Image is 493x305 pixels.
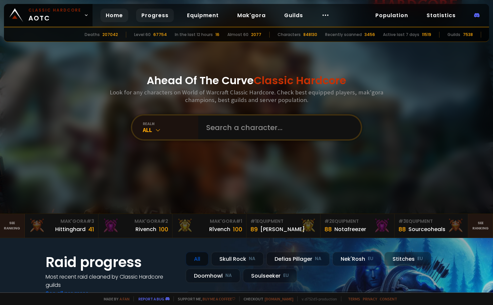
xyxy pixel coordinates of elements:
[250,218,316,225] div: Equipment
[233,225,242,234] div: 100
[325,32,362,38] div: Recently scanned
[102,32,118,38] div: 207042
[87,218,94,224] span: # 3
[250,218,257,224] span: # 1
[348,296,360,301] a: Terms
[46,252,178,273] h1: Raid progress
[380,296,397,301] a: Consent
[202,116,353,139] input: Search a character...
[324,225,332,234] div: 88
[408,225,445,233] div: Sourceoheals
[153,32,167,38] div: 67754
[422,32,431,38] div: 11519
[100,9,128,22] a: Home
[278,32,301,38] div: Characters
[46,273,178,289] h4: Most recent raid cleaned by Classic Hardcore guilds
[324,218,332,224] span: # 2
[370,9,413,22] a: Population
[239,296,293,301] span: Checkout
[315,255,322,262] small: NA
[417,255,423,262] small: EU
[176,218,242,225] div: Mak'Gora
[186,252,209,266] div: All
[88,225,94,234] div: 41
[161,218,168,224] span: # 2
[98,214,172,238] a: Mak'Gora#2Rivench100
[447,32,460,38] div: Guilds
[246,214,321,238] a: #1Equipment89[PERSON_NAME]
[29,218,95,225] div: Mak'Gora
[28,7,81,23] span: AOTC
[211,252,264,266] div: Skull Rock
[334,225,366,233] div: Notafreezer
[236,218,242,224] span: # 1
[249,255,255,262] small: NA
[55,225,86,233] div: Hittinghard
[265,296,293,301] a: [DOMAIN_NAME]
[279,9,308,22] a: Guilds
[172,214,246,238] a: Mak'Gora#1Rîvench100
[463,32,473,38] div: 7538
[135,225,156,233] div: Rivench
[134,32,151,38] div: Level 60
[136,9,174,22] a: Progress
[25,214,99,238] a: Mak'Gora#3Hittinghard41
[297,296,337,301] span: v. d752d5 - production
[254,73,346,88] span: Classic Hardcore
[147,73,346,88] h1: Ahead Of The Curve
[85,32,100,38] div: Deaths
[100,296,130,301] span: Made by
[243,269,297,283] div: Soulseeker
[138,296,164,301] a: Report a bug
[398,218,406,224] span: # 3
[324,218,390,225] div: Equipment
[251,32,261,38] div: 2077
[159,225,168,234] div: 100
[225,272,232,279] small: NA
[102,218,168,225] div: Mak'Gora
[395,214,469,238] a: #3Equipment88Sourceoheals
[468,214,493,238] a: Seeranking
[227,32,248,38] div: Almost 60
[266,252,330,266] div: Defias Pillager
[283,272,289,279] small: EU
[203,296,235,301] a: Buy me a coffee
[303,32,317,38] div: 848130
[368,255,373,262] small: EU
[4,4,93,26] a: Classic HardcoreAOTC
[182,9,224,22] a: Equipment
[421,9,461,22] a: Statistics
[260,225,305,233] div: [PERSON_NAME]
[120,296,130,301] a: a fan
[143,126,198,134] div: All
[173,296,235,301] span: Support me,
[107,88,386,104] h3: Look for any characters on World of Warcraft Classic Hardcore. Check best equipped players, mak'g...
[250,225,258,234] div: 89
[46,289,89,297] a: See all progress
[383,32,419,38] div: Active last 7 days
[143,121,198,126] div: realm
[209,225,230,233] div: Rîvench
[321,214,395,238] a: #2Equipment88Notafreezer
[398,218,464,225] div: Equipment
[332,252,382,266] div: Nek'Rosh
[384,252,431,266] div: Stitches
[186,269,240,283] div: Doomhowl
[215,32,219,38] div: 16
[363,296,377,301] a: Privacy
[28,7,81,13] small: Classic Hardcore
[364,32,375,38] div: 3456
[175,32,213,38] div: In the last 12 hours
[232,9,271,22] a: Mak'gora
[398,225,406,234] div: 88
